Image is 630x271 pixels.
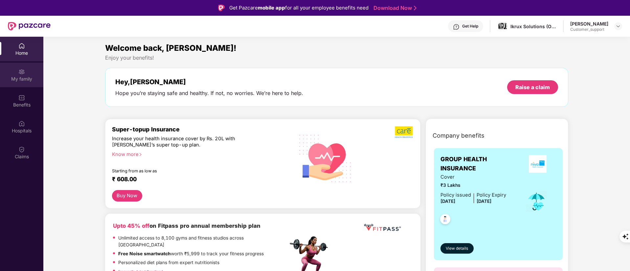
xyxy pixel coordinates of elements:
div: ₹ 608.00 [112,176,281,184]
img: svg+xml;base64,PHN2ZyBpZD0iSG9tZSIgeG1sbnM9Imh0dHA6Ly93d3cudzMub3JnLzIwMDAvc3ZnIiB3aWR0aD0iMjAiIG... [18,43,25,49]
div: Super-topup Insurance [112,126,288,133]
p: worth ₹5,999 to track your fitness progress [118,250,264,258]
img: svg+xml;base64,PHN2ZyBpZD0iSGVscC0zMngzMiIgeG1sbnM9Imh0dHA6Ly93d3cudzMub3JnLzIwMDAvc3ZnIiB3aWR0aD... [453,24,460,30]
span: GROUP HEALTH INSURANCE [440,155,519,173]
b: Upto 45% off [113,223,149,229]
div: Enjoy your benefits! [105,54,569,61]
img: svg+xml;base64,PHN2ZyBpZD0iQmVuZWZpdHMiIHhtbG5zPSJodHRwOi8vd3d3LnczLm9yZy8yMDAwL3N2ZyIgd2lkdGg9Ij... [18,94,25,101]
span: Company benefits [433,131,484,140]
div: Policy Expiry [477,191,506,199]
img: fppp.png [363,222,402,234]
span: [DATE] [477,199,491,204]
img: svg+xml;base64,PHN2ZyBpZD0iQ2xhaW0iIHhtbG5zPSJodHRwOi8vd3d3LnczLm9yZy8yMDAwL3N2ZyIgd2lkdGg9IjIwIi... [18,146,25,153]
div: Starting from as low as [112,168,260,173]
div: Hope you’re staying safe and healthy. If not, no worries. We’re here to help. [115,90,303,97]
div: Ikrux Solutions (Opc) Private Limited [510,23,556,29]
div: Policy issued [440,191,471,199]
strong: mobile app [258,5,285,11]
a: Download Now [373,5,415,11]
img: svg+xml;base64,PHN2ZyBpZD0iRHJvcGRvd24tMzJ4MzIiIHhtbG5zPSJodHRwOi8vd3d3LnczLm9yZy8yMDAwL3N2ZyIgd2... [616,24,621,29]
b: on Fitpass pro annual membership plan [113,223,260,229]
div: Get Pazcare for all your employee benefits need [229,4,369,12]
img: New Pazcare Logo [8,22,51,30]
div: Hey, [PERSON_NAME] [115,78,303,86]
span: Cover [440,173,506,181]
button: Buy Now [112,190,142,202]
div: Raise a claim [515,84,550,91]
span: View details [446,245,468,252]
p: Personalized diet plans from expert nutritionists [118,259,219,266]
span: [DATE] [440,199,455,204]
div: [PERSON_NAME] [570,21,608,27]
strong: Free Noise smartwatch [118,251,171,256]
img: Logo [218,5,225,11]
span: Welcome back, [PERSON_NAME]! [105,43,236,53]
img: svg+xml;base64,PHN2ZyB4bWxucz0iaHR0cDovL3d3dy53My5vcmcvMjAwMC9zdmciIHhtbG5zOnhsaW5rPSJodHRwOi8vd3... [294,126,357,190]
button: View details [440,243,474,254]
img: icon [526,191,547,212]
img: images%20(3).jpg [498,22,507,31]
span: ₹3 Lakhs [440,182,506,189]
img: insurerLogo [529,155,547,173]
div: Increase your health insurance cover by Rs. 20L with [PERSON_NAME]’s super top-up plan. [112,136,259,148]
img: svg+xml;base64,PHN2ZyB3aWR0aD0iMjAiIGhlaWdodD0iMjAiIHZpZXdCb3g9IjAgMCAyMCAyMCIgZmlsbD0ibm9uZSIgeG... [18,68,25,75]
div: Get Help [462,24,478,29]
img: svg+xml;base64,PHN2ZyBpZD0iSG9zcGl0YWxzIiB4bWxucz0iaHR0cDovL3d3dy53My5vcmcvMjAwMC9zdmciIHdpZHRoPS... [18,120,25,127]
img: b5dec4f62d2307b9de63beb79f102df3.png [395,126,414,138]
div: Customer_support [570,27,608,32]
span: right [139,153,142,156]
div: Know more [112,151,284,156]
img: Stroke [414,5,416,11]
img: svg+xml;base64,PHN2ZyB4bWxucz0iaHR0cDovL3d3dy53My5vcmcvMjAwMC9zdmciIHdpZHRoPSI0OC45NDMiIGhlaWdodD... [437,212,453,228]
p: Unlimited access to 8,100 gyms and fitness studios across [GEOGRAPHIC_DATA] [118,235,288,249]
